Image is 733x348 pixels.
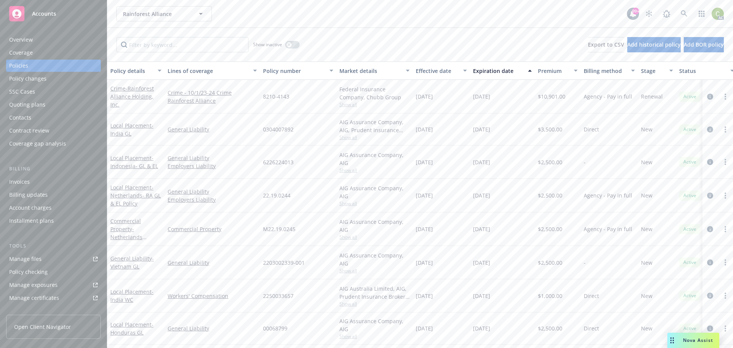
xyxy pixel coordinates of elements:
[336,62,413,80] button: Market details
[110,154,158,170] span: - Indonesia- GL & EL
[721,258,730,267] a: more
[123,10,189,18] span: Rainforest Alliance
[6,112,101,124] a: Contacts
[339,267,410,274] span: Show all
[627,37,681,52] button: Add historical policy
[682,126,697,133] span: Active
[706,191,715,200] a: circleInformation
[538,324,562,332] span: $2,500.00
[581,62,638,80] button: Billing method
[641,125,652,133] span: New
[9,112,31,124] div: Contacts
[721,125,730,134] a: more
[339,118,410,134] div: AIG Assurance Company, AIG, Prudent Insurance Brokers Pvt. Ltd.
[110,321,153,336] a: Local Placement
[679,67,726,75] div: Status
[584,225,632,233] span: Agency - Pay in full
[263,225,295,233] span: M22.19.0245
[168,89,257,105] a: Crime - 10/1/23-24 Crime Rainforest Alliance
[676,6,692,21] a: Search
[6,266,101,278] a: Policy checking
[110,288,153,303] span: - India WC
[6,3,101,24] a: Accounts
[416,125,433,133] span: [DATE]
[339,151,410,167] div: AIG Assurance Company, AIG
[659,6,674,21] a: Report a Bug
[6,60,101,72] a: Policies
[682,159,697,165] span: Active
[339,101,410,108] span: Show all
[682,93,697,100] span: Active
[339,184,410,200] div: AIG Assurance Company, AIG
[6,279,101,291] span: Manage exposures
[263,125,294,133] span: 0304007892
[416,292,433,300] span: [DATE]
[706,291,715,300] a: circleInformation
[682,292,697,299] span: Active
[9,253,42,265] div: Manage files
[110,288,153,303] a: Local Placement
[584,259,586,267] span: -
[263,292,294,300] span: 2250033657
[721,92,730,101] a: more
[263,67,325,75] div: Policy number
[706,157,715,167] a: circleInformation
[263,259,305,267] span: 2203002339-001
[32,11,56,17] span: Accounts
[339,218,410,234] div: AIG Assurance Company, AIG
[683,337,713,343] span: Nova Assist
[682,325,697,332] span: Active
[588,37,624,52] button: Export to CSV
[416,67,459,75] div: Effective date
[165,62,260,80] button: Lines of coverage
[339,234,410,240] span: Show all
[9,176,30,188] div: Invoices
[538,259,562,267] span: $2,500.00
[9,292,59,304] div: Manage certificates
[263,92,289,100] span: 8210-4143
[584,158,586,166] span: -
[168,154,257,162] a: General Liability
[263,158,294,166] span: 6226224013
[706,125,715,134] a: circleInformation
[6,189,101,201] a: Billing updates
[339,301,410,307] span: Show all
[584,67,626,75] div: Billing method
[473,292,490,300] span: [DATE]
[110,85,154,108] a: Crime
[706,258,715,267] a: circleInformation
[339,167,410,173] span: Show all
[339,134,410,141] span: Show all
[110,225,147,249] span: - Netherlands Property
[9,47,33,59] div: Coverage
[6,47,101,59] a: Coverage
[116,6,212,21] button: Rainforest Alliance
[584,292,599,300] span: Direct
[706,92,715,101] a: circleInformation
[339,317,410,333] div: AIG Assurance Company, AIG
[339,85,410,101] div: Federal Insurance Company, Chubb Group
[9,215,54,227] div: Installment plans
[721,324,730,333] a: more
[263,191,291,199] span: 22.19.0244
[473,259,490,267] span: [DATE]
[588,41,624,48] span: Export to CSV
[538,67,569,75] div: Premium
[110,122,153,137] a: Local Placement
[641,158,652,166] span: New
[413,62,470,80] button: Effective date
[638,62,676,80] button: Stage
[6,99,101,111] a: Quoting plans
[584,125,599,133] span: Direct
[416,92,433,100] span: [DATE]
[473,125,490,133] span: [DATE]
[110,217,142,249] a: Commercial Property
[6,34,101,46] a: Overview
[641,225,652,233] span: New
[6,176,101,188] a: Invoices
[641,324,652,332] span: New
[641,92,663,100] span: Renewal
[684,41,724,48] span: Add BOR policy
[632,8,639,15] div: 99+
[110,154,158,170] a: Local Placement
